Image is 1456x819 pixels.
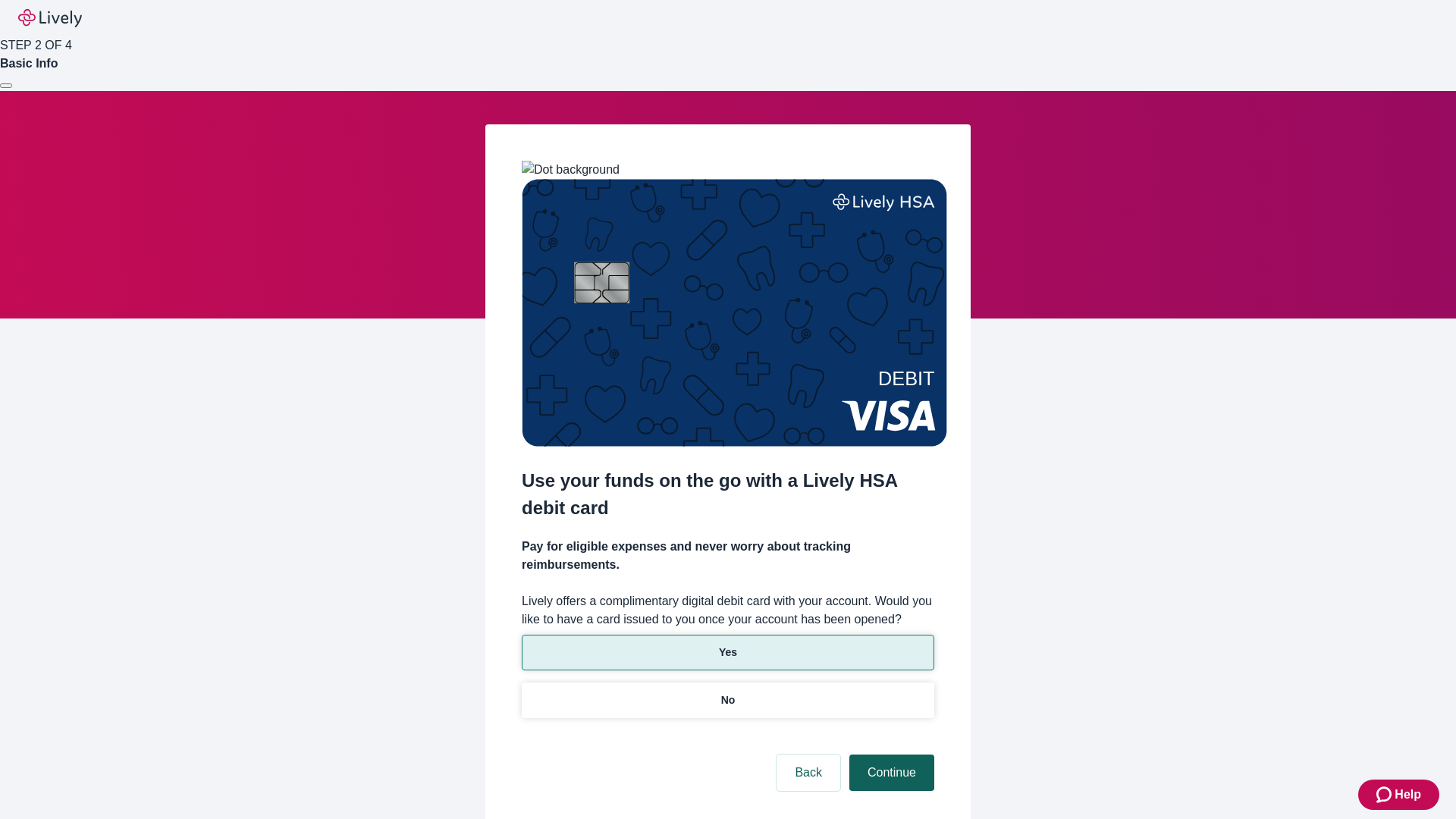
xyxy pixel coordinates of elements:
[721,692,736,708] p: No
[849,755,934,791] button: Continue
[1376,786,1395,804] svg: Zendesk support icon
[522,682,934,718] button: No
[522,467,934,522] h2: Use your funds on the go with a Lively HSA debit card
[522,592,934,629] label: Lively offers a complimentary digital debit card with your account. Would you like to have a card...
[777,755,840,791] button: Back
[719,645,737,661] p: Yes
[522,635,934,670] button: Yes
[522,161,620,179] img: Dot background
[522,179,947,447] img: Debit card
[522,538,934,574] h4: Pay for eligible expenses and never worry about tracking reimbursements.
[1395,786,1421,804] span: Help
[18,9,82,27] img: Lively
[1358,780,1439,810] button: Zendesk support iconHelp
